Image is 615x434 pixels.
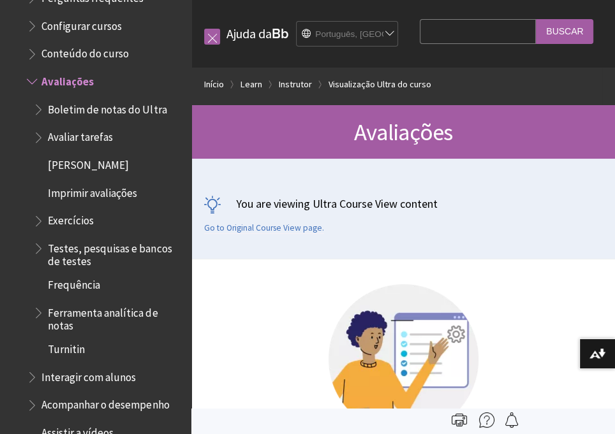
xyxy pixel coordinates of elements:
[48,274,100,291] span: Frequência
[279,76,312,92] a: Instrutor
[504,412,519,428] img: Follow this page
[204,76,224,92] a: Início
[329,284,478,434] img: Ilustração de uma pessoa na frente de uma tela com um ícone de configurações.
[41,43,129,61] span: Conteúdo do curso
[48,338,85,356] span: Turnitin
[48,182,137,199] span: Imprimir avaliações
[48,210,94,228] span: Exercícios
[41,366,136,384] span: Interagir com alunos
[329,76,431,92] a: Visualização Ultra do curso
[48,99,167,116] span: Boletim de notas do Ultra
[241,76,262,92] a: Learn
[452,412,467,428] img: Print
[41,15,122,33] span: Configurar cursos
[48,238,182,268] span: Testes, pesquisas e bancos de testes
[41,394,169,412] span: Acompanhar o desempenho
[272,25,289,42] strong: Bb
[204,222,324,234] a: Go to Original Course View page.
[41,71,94,88] span: Avaliações
[226,25,289,41] a: Ajuda daBb
[354,117,452,147] span: Avaliações
[297,22,399,47] select: Site Language Selector
[479,412,494,428] img: More help
[48,127,113,144] span: Avaliar tarefas
[536,19,593,44] input: Buscar
[48,302,182,332] span: Ferramenta analítica de notas
[204,196,602,212] p: You are viewing Ultra Course View content
[48,154,129,171] span: [PERSON_NAME]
